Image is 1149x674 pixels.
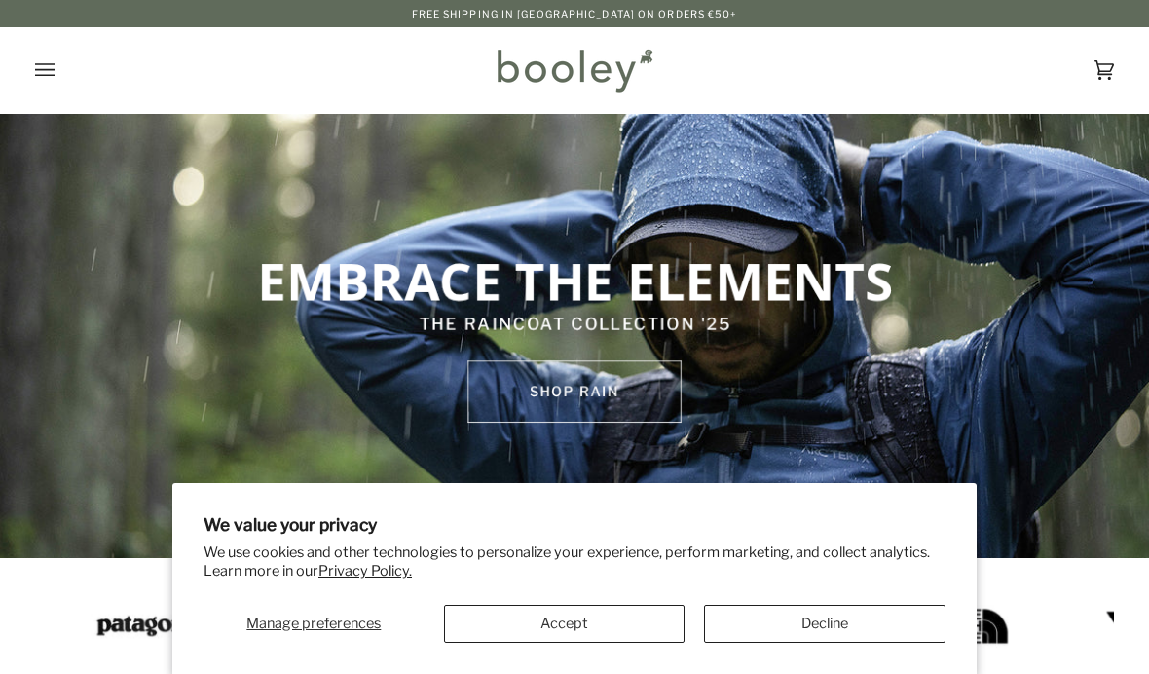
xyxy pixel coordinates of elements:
button: Manage preferences [204,605,425,643]
span: Manage preferences [246,615,381,632]
p: Free Shipping in [GEOGRAPHIC_DATA] on Orders €50+ [412,6,738,21]
img: Booley [489,42,659,98]
button: Accept [444,605,686,643]
p: THE RAINCOAT COLLECTION '25 [248,313,902,338]
p: EMBRACE THE ELEMENTS [248,248,902,313]
a: SHOP rain [467,360,682,423]
p: We use cookies and other technologies to personalize your experience, perform marketing, and coll... [204,543,945,580]
button: Decline [704,605,945,643]
h2: We value your privacy [204,514,945,535]
a: Privacy Policy. [318,562,412,580]
button: Open menu [35,27,93,113]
